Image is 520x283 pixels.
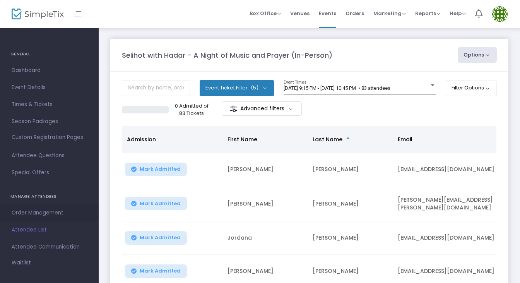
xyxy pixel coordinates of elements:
[125,197,187,210] button: Mark Admitted
[140,235,181,241] span: Mark Admitted
[140,201,181,207] span: Mark Admitted
[172,102,211,117] p: 0 Admitted of 83 Tickets
[290,3,310,23] span: Venues
[223,186,308,221] td: [PERSON_NAME]
[308,186,393,221] td: [PERSON_NAME]
[10,189,88,204] h4: MANAGE ATTENDEES
[346,3,364,23] span: Orders
[12,65,87,75] span: Dashboard
[12,99,87,110] span: Times & Tickets
[284,85,390,91] span: [DATE] 9:15 PM - [DATE] 10:45 PM • 83 attendees
[308,221,393,255] td: [PERSON_NAME]
[12,259,31,267] span: Waitlist
[223,153,308,186] td: [PERSON_NAME]
[373,10,406,17] span: Marketing
[127,135,156,143] span: Admission
[308,153,393,186] td: [PERSON_NAME]
[393,186,509,221] td: [PERSON_NAME][EMAIL_ADDRESS][PERSON_NAME][DOMAIN_NAME]
[313,135,342,143] span: Last Name
[12,151,87,161] span: Attendee Questions
[227,135,257,143] span: First Name
[122,50,332,60] m-panel-title: Selihot with Hadar - A Night of Music and Prayer (In-Person)
[393,221,509,255] td: [EMAIL_ADDRESS][DOMAIN_NAME]
[12,208,87,218] span: Order Management
[223,221,308,255] td: Jordana
[251,85,258,91] span: (5)
[450,10,466,17] span: Help
[122,80,190,96] input: Search by name, order number, email, ip address
[12,225,87,235] span: Attendee List
[393,153,509,186] td: [EMAIL_ADDRESS][DOMAIN_NAME]
[230,105,238,113] img: filter
[415,10,440,17] span: Reports
[10,46,88,62] h4: GENERAL
[446,80,497,96] button: Filter Options
[125,264,187,278] button: Mark Admitted
[250,10,281,17] span: Box Office
[140,166,181,172] span: Mark Admitted
[398,135,412,143] span: Email
[222,101,302,116] m-button: Advanced filters
[12,117,87,127] span: Season Packages
[200,80,274,96] button: Event Ticket Filter(5)
[12,168,87,178] span: Special Offers
[319,3,336,23] span: Events
[125,231,187,245] button: Mark Admitted
[345,136,351,142] span: Sortable
[12,82,87,93] span: Event Details
[125,163,187,176] button: Mark Admitted
[12,242,87,252] span: Attendee Communication
[140,268,181,274] span: Mark Admitted
[458,47,497,63] button: Options
[12,134,83,141] span: Custom Registration Pages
